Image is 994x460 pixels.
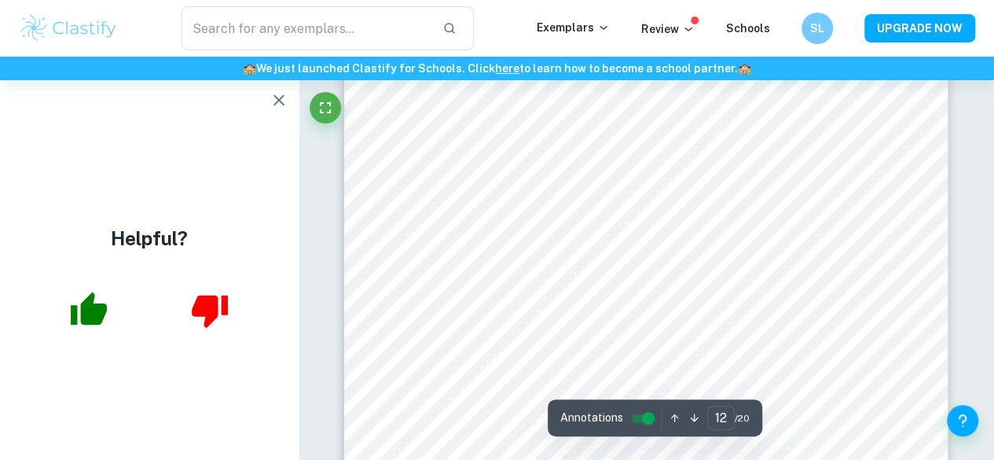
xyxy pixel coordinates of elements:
[801,13,833,44] button: SL
[726,22,770,35] a: Schools
[111,224,188,252] h4: Helpful?
[738,62,751,75] span: 🏫
[560,410,623,426] span: Annotations
[735,411,750,425] span: / 20
[947,405,978,436] button: Help and Feedback
[537,19,610,36] p: Exemplars
[809,20,827,37] h6: SL
[243,62,256,75] span: 🏫
[641,20,695,38] p: Review
[182,6,430,50] input: Search for any exemplars...
[3,60,991,77] h6: We just launched Clastify for Schools. Click to learn how to become a school partner.
[310,92,341,123] button: Fullscreen
[864,14,975,42] button: UPGRADE NOW
[19,13,119,44] img: Clastify logo
[495,62,519,75] a: here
